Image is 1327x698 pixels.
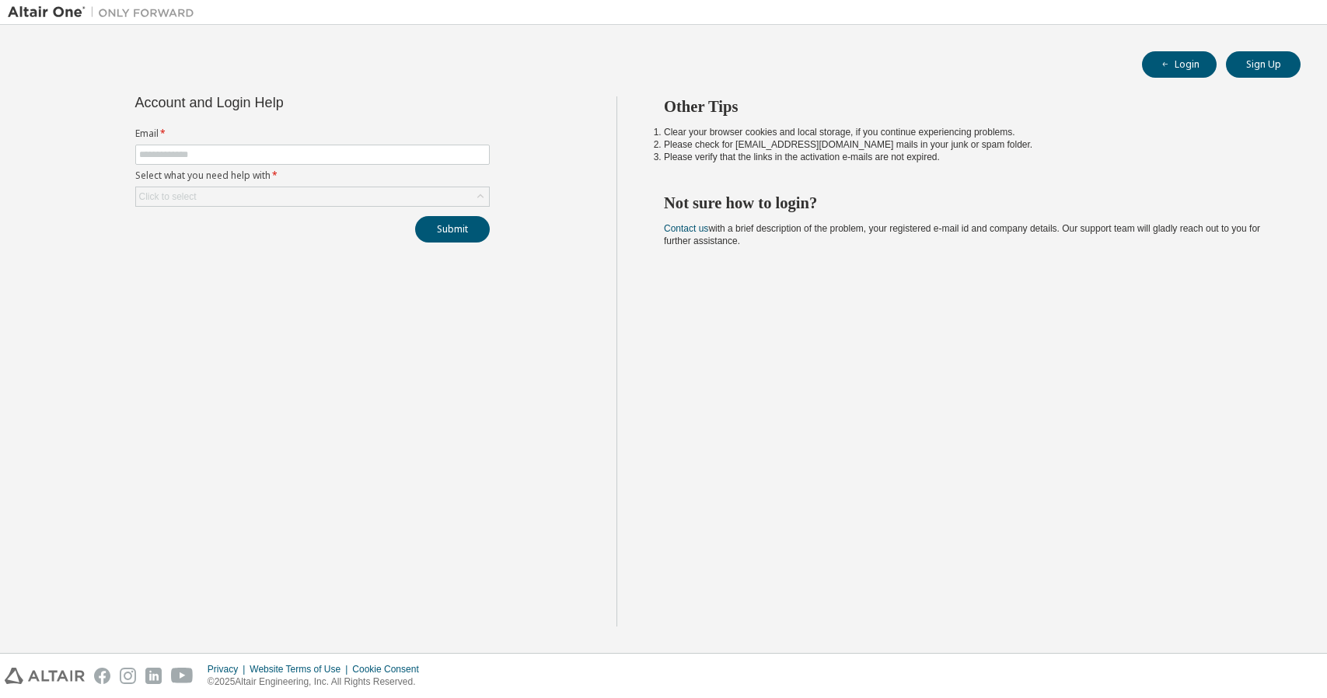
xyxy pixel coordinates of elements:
h2: Not sure how to login? [664,193,1273,213]
a: Contact us [664,223,708,234]
div: Click to select [139,190,197,203]
img: youtube.svg [171,668,194,684]
img: facebook.svg [94,668,110,684]
h2: Other Tips [664,96,1273,117]
button: Submit [415,216,490,243]
li: Please verify that the links in the activation e-mails are not expired. [664,151,1273,163]
div: Cookie Consent [352,663,428,675]
p: © 2025 Altair Engineering, Inc. All Rights Reserved. [208,675,428,689]
div: Website Terms of Use [250,663,352,675]
li: Please check for [EMAIL_ADDRESS][DOMAIN_NAME] mails in your junk or spam folder. [664,138,1273,151]
div: Privacy [208,663,250,675]
img: instagram.svg [120,668,136,684]
img: altair_logo.svg [5,668,85,684]
button: Sign Up [1226,51,1301,78]
img: Altair One [8,5,202,20]
div: Account and Login Help [135,96,419,109]
img: linkedin.svg [145,668,162,684]
div: Click to select [136,187,489,206]
label: Email [135,127,490,140]
button: Login [1142,51,1217,78]
label: Select what you need help with [135,169,490,182]
span: with a brief description of the problem, your registered e-mail id and company details. Our suppo... [664,223,1260,246]
li: Clear your browser cookies and local storage, if you continue experiencing problems. [664,126,1273,138]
